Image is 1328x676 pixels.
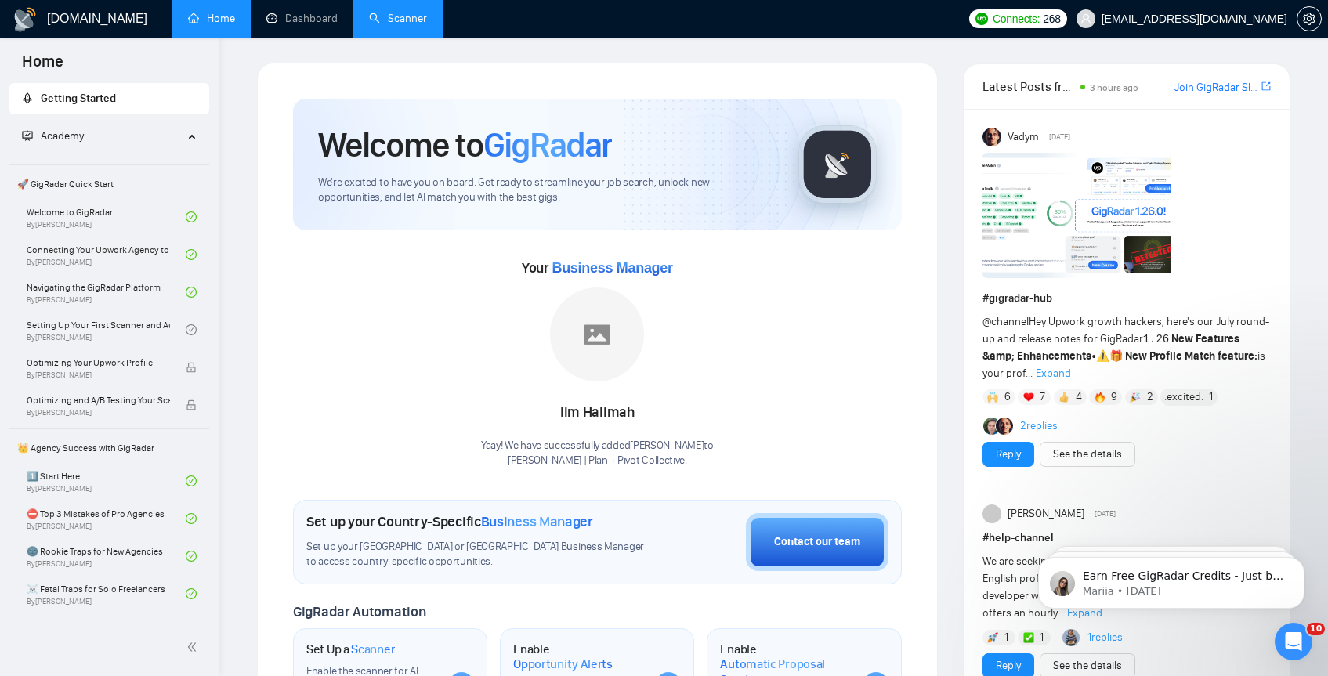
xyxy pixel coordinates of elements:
[1020,418,1058,434] a: 2replies
[1036,367,1071,380] span: Expand
[27,577,186,611] a: ☠️ Fatal Traps for Solo FreelancersBy[PERSON_NAME]
[13,7,38,32] img: logo
[1096,349,1109,363] span: ⚠️
[996,446,1021,463] a: Reply
[186,287,197,298] span: check-circle
[1125,349,1257,363] strong: New Profile Match feature:
[186,639,202,655] span: double-left
[11,432,208,464] span: 👑 Agency Success with GigRadar
[22,92,33,103] span: rocket
[1261,80,1271,92] span: export
[186,588,197,599] span: check-circle
[369,12,427,25] a: searchScanner
[996,657,1021,674] a: Reply
[513,642,643,672] h1: Enable
[1087,630,1123,645] a: 1replies
[481,399,714,426] div: Iim Halimah
[1049,130,1070,144] span: [DATE]
[1297,6,1322,31] button: setting
[982,442,1034,467] button: Reply
[9,83,209,114] li: Getting Started
[798,125,877,204] img: gigradar-logo.png
[982,128,1001,146] img: Vadym
[982,555,1265,620] span: We are seeking a skilled Web Developer with fluent or native English proficiency. Additionally, w...
[481,513,593,530] span: Business Manager
[982,290,1271,307] h1: # gigradar-hub
[22,130,33,141] span: fund-projection-screen
[522,259,673,277] span: Your
[987,392,998,403] img: 🙌
[9,50,76,83] span: Home
[1062,629,1080,646] img: Abdul Hanan Asif
[1040,389,1045,405] span: 7
[1164,389,1203,406] span: :excited:
[481,439,714,468] div: Yaay! We have successfully added [PERSON_NAME] to
[982,530,1271,547] h1: # help-channel
[1043,10,1060,27] span: 268
[1275,623,1312,660] iframe: Intercom live chat
[186,551,197,562] span: check-circle
[987,632,998,643] img: 🚀
[1053,657,1122,674] a: See the details
[1209,389,1213,405] span: 1
[27,237,186,272] a: Connecting Your Upwork Agency to GigRadarBy[PERSON_NAME]
[22,129,84,143] span: Academy
[982,153,1171,278] img: F09AC4U7ATU-image.png
[993,10,1040,27] span: Connects:
[188,12,235,25] a: homeHome
[27,371,170,380] span: By [PERSON_NAME]
[1297,13,1322,25] a: setting
[186,399,197,410] span: lock
[186,362,197,373] span: lock
[1015,524,1328,634] iframe: Intercom notifications message
[1261,79,1271,94] a: export
[1076,389,1082,405] span: 4
[27,464,186,498] a: 1️⃣ Start HereBy[PERSON_NAME]
[481,454,714,468] p: [PERSON_NAME] | Plan + Pivot Collective .
[1023,392,1034,403] img: ❤️
[1023,632,1034,643] img: ✅
[1040,630,1044,645] span: 1
[1090,82,1138,93] span: 3 hours ago
[27,392,170,408] span: Optimizing and A/B Testing Your Scanner for Better Results
[983,418,1001,435] img: Alex B
[1174,79,1258,96] a: Join GigRadar Slack Community
[552,260,672,276] span: Business Manager
[1143,333,1170,345] code: 1.26
[1058,392,1069,403] img: 👍
[27,275,186,309] a: Navigating the GigRadar PlatformBy[PERSON_NAME]
[1080,13,1091,24] span: user
[975,13,988,25] img: upwork-logo.png
[186,211,197,222] span: check-circle
[306,540,656,569] span: Set up your [GEOGRAPHIC_DATA] or [GEOGRAPHIC_DATA] Business Manager to access country-specific op...
[186,513,197,524] span: check-circle
[351,642,395,657] span: Scanner
[1004,389,1011,405] span: 6
[27,313,186,347] a: Setting Up Your First Scanner and Auto-BidderBy[PERSON_NAME]
[306,513,593,530] h1: Set up your Country-Specific
[550,287,644,381] img: placeholder.png
[982,315,1269,380] span: Hey Upwork growth hackers, here's our July round-up and release notes for GigRadar • is your prof...
[27,539,186,573] a: 🌚 Rookie Traps for New AgenciesBy[PERSON_NAME]
[982,315,1029,328] span: @channel
[982,77,1077,96] span: Latest Posts from the GigRadar Community
[483,124,612,166] span: GigRadar
[27,408,170,418] span: By [PERSON_NAME]
[1297,13,1321,25] span: setting
[1008,505,1084,522] span: [PERSON_NAME]
[1095,392,1105,403] img: 🔥
[318,175,773,205] span: We're excited to have you on board. Get ready to streamline your job search, unlock new opportuni...
[1004,630,1008,645] span: 1
[513,656,613,672] span: Opportunity Alerts
[1111,389,1117,405] span: 9
[1095,507,1116,521] span: [DATE]
[266,12,338,25] a: dashboardDashboard
[41,92,116,105] span: Getting Started
[186,249,197,260] span: check-circle
[27,200,186,234] a: Welcome to GigRadarBy[PERSON_NAME]
[1040,442,1135,467] button: See the details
